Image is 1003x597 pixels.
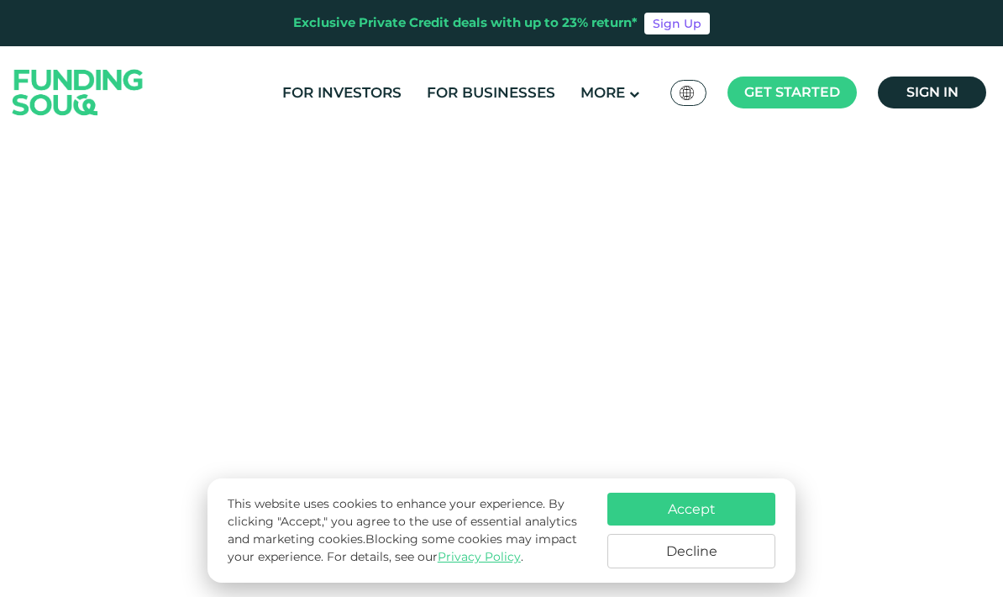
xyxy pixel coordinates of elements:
[607,493,775,526] button: Accept
[293,13,638,33] div: Exclusive Private Credit deals with up to 23% return*
[644,13,710,34] a: Sign Up
[228,531,577,564] span: Blocking some cookies may impact your experience.
[878,77,986,108] a: Sign in
[438,549,521,564] a: Privacy Policy
[744,84,840,100] span: Get started
[607,534,775,568] button: Decline
[580,84,625,101] span: More
[906,84,958,100] span: Sign in
[680,86,695,100] img: SA Flag
[423,79,559,107] a: For Businesses
[278,79,406,107] a: For Investors
[228,495,591,566] p: This website uses cookies to enhance your experience. By clicking "Accept," you agree to the use ...
[327,549,523,564] span: For details, see our .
